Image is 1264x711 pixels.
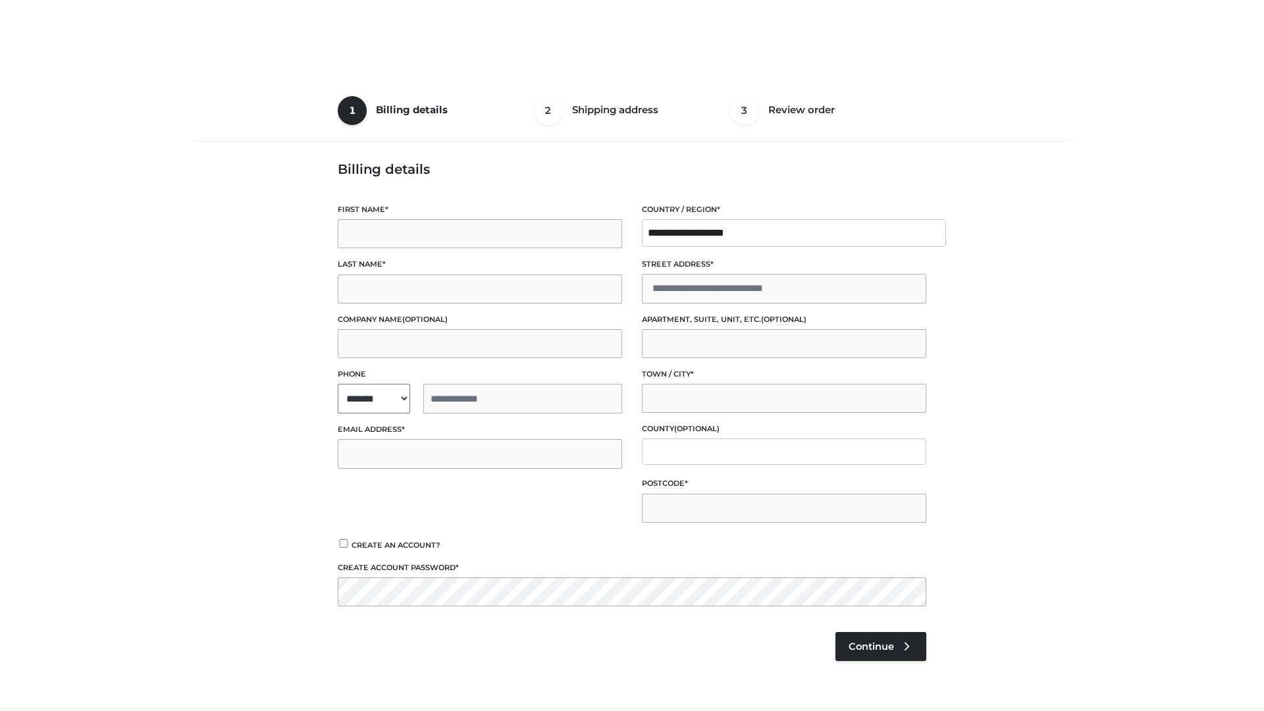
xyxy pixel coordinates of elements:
span: 1 [338,96,367,125]
span: Create an account? [352,540,440,550]
span: 3 [730,96,759,125]
label: Email address [338,423,622,436]
span: Review order [768,103,835,116]
a: Continue [835,632,926,661]
label: Street address [642,258,926,271]
span: 2 [534,96,563,125]
span: (optional) [761,315,806,324]
span: (optional) [402,315,448,324]
label: Phone [338,368,622,381]
label: Last name [338,258,622,271]
label: First name [338,203,622,216]
label: Country / Region [642,203,926,216]
h3: Billing details [338,161,926,177]
label: Town / City [642,368,926,381]
span: (optional) [674,424,720,433]
label: Apartment, suite, unit, etc. [642,313,926,326]
span: Continue [849,641,894,652]
input: Create an account? [338,539,350,548]
label: Company name [338,313,622,326]
label: Postcode [642,477,926,490]
label: County [642,423,926,435]
span: Billing details [376,103,448,116]
span: Shipping address [572,103,658,116]
label: Create account password [338,562,926,574]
